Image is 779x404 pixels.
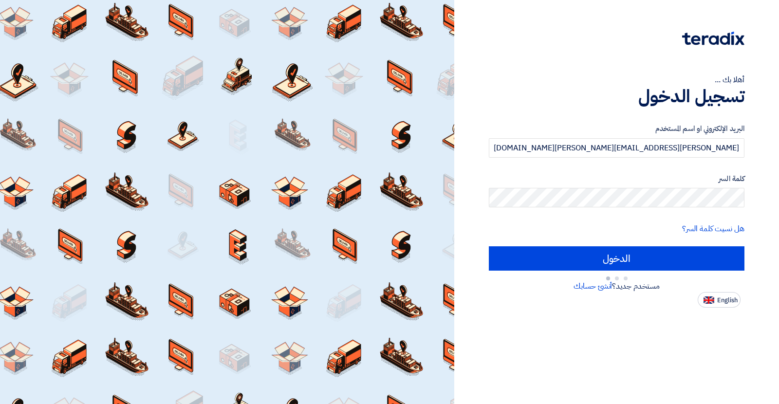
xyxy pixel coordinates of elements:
[698,292,741,308] button: English
[489,280,744,292] div: مستخدم جديد؟
[489,74,744,86] div: أهلا بك ...
[717,297,738,304] span: English
[489,138,744,158] input: أدخل بريد العمل الإلكتروني او اسم المستخدم الخاص بك ...
[489,246,744,271] input: الدخول
[682,223,744,235] a: هل نسيت كلمة السر؟
[489,173,744,184] label: كلمة السر
[489,86,744,107] h1: تسجيل الدخول
[682,32,744,45] img: Teradix logo
[489,123,744,134] label: البريد الإلكتروني او اسم المستخدم
[574,280,612,292] a: أنشئ حسابك
[704,296,714,304] img: en-US.png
